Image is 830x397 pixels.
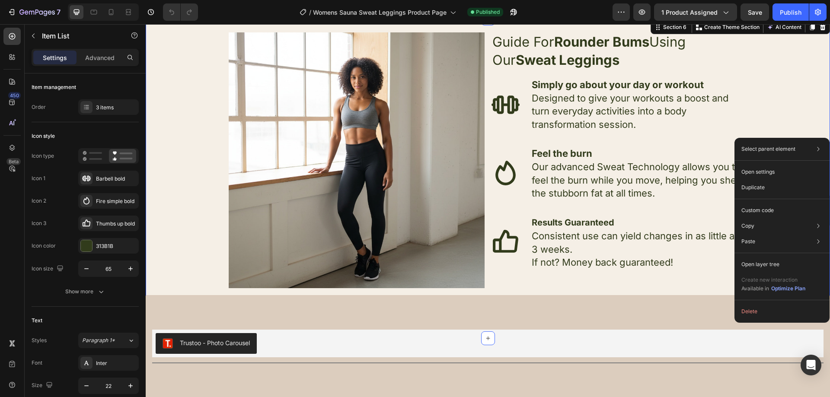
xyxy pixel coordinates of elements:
span: Available in [741,285,769,292]
div: Icon 3 [32,219,46,227]
span: Guide For Using Our [347,10,540,43]
span: Paragraph 1* [82,337,115,344]
p: Settings [43,53,67,62]
div: Icon color [32,242,56,250]
p: 7 [57,7,61,17]
span: Popup 1 [671,175,680,198]
div: Font [32,359,42,367]
div: 313B1B [96,242,137,250]
span: Published [476,8,500,16]
button: 1 product assigned [654,3,737,21]
strong: Sweat Leggings [370,28,474,44]
p: Open layer tree [741,260,779,268]
button: Trustoo - Photo Carousel [10,309,111,330]
div: Open Intercom Messenger [801,355,821,375]
div: Order [32,103,46,111]
div: 3 items [96,104,137,111]
button: Paragraph 1* [78,333,139,348]
p: Advanced [85,53,115,62]
div: Size [32,380,54,391]
div: Styles [32,337,47,344]
div: Show more [65,287,105,296]
div: Thumbs up bold [96,220,137,228]
p: Select parent element [741,145,795,153]
div: Beta [6,158,21,165]
p: Paste [741,238,755,245]
div: Icon 2 [32,197,46,205]
span: Save [748,9,762,16]
p: Consistent use can yield changes in as little as 3 weeks. [386,205,600,232]
div: Barbell bold [96,175,137,183]
span: Designed to give your workouts a boost and turn everyday activities into a body transformation se... [386,68,583,106]
div: Item management [32,83,76,91]
div: Undo/Redo [163,3,198,21]
button: Publish [773,3,809,21]
div: Icon style [32,132,55,140]
p: Item List [42,31,115,41]
p: Copy [741,222,754,230]
div: 450 [8,92,21,99]
span: 1 product assigned [661,8,718,17]
p: Open settings [741,168,775,176]
div: Fire simple bold [96,197,137,205]
p: If not? Money back guaranteed! [386,232,600,245]
button: Delete [738,304,826,319]
button: Optimize Plan [771,284,806,293]
div: Publish [780,8,801,17]
strong: Results Guaranteed [386,193,469,203]
strong: Rounder Bums [409,10,504,25]
button: 7 [3,3,64,21]
div: Trustoo - Photo Carousel [34,314,104,323]
strong: Simply go about your day or workout [386,55,558,66]
iframe: Design area [146,24,830,397]
strong: Feel the burn [386,124,447,135]
img: gempages_583634832253256263-0f1c08cd-5fc7-4039-ad4a-254739089eea.jpg [83,8,339,264]
span: Womens Sauna Sweat Leggings Product Page [313,8,447,17]
button: Save [741,3,769,21]
div: Icon type [32,152,54,160]
p: Create new interaction [741,276,806,284]
div: Icon size [32,263,65,275]
div: Inter [96,359,137,367]
p: Duplicate [741,184,765,191]
span: Our advanced Sweat Technology allows you to feel the burn while you move, helping you shed the st... [386,137,596,175]
div: Icon 1 [32,175,45,182]
p: Custom code [741,206,774,214]
img: Trustoo.png [17,314,27,324]
span: / [309,8,311,17]
button: Show more [32,284,139,299]
div: Text [32,317,42,324]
